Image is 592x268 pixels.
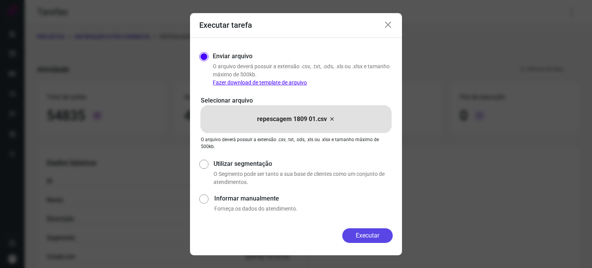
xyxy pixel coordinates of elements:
h3: Executar tarefa [199,20,252,30]
button: Executar [342,228,393,243]
p: O Segmento pode ser tanto a sua base de clientes como um conjunto de atendimentos. [214,170,393,186]
p: Forneça os dados do atendimento. [214,205,393,213]
p: O arquivo deverá possuir a extensão .csv, .txt, .ods, .xls ou .xlsx e tamanho máximo de 500kb. [213,62,393,87]
label: Enviar arquivo [213,52,252,61]
a: Fazer download de template de arquivo [213,79,307,86]
p: O arquivo deverá possuir a extensão .csv, .txt, .ods, .xls ou .xlsx e tamanho máximo de 500kb. [201,136,391,150]
label: Informar manualmente [214,194,393,203]
label: Utilizar segmentação [214,159,393,169]
p: repescagem 1809 01.csv [257,115,327,124]
p: Selecionar arquivo [201,96,391,105]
